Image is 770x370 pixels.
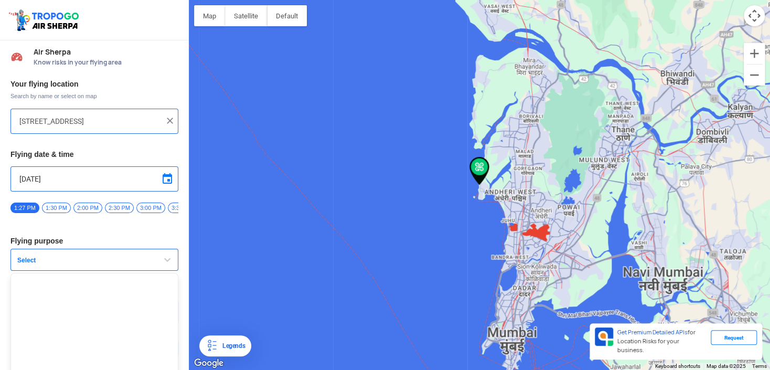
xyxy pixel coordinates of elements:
[218,340,245,352] div: Legends
[744,43,765,64] button: Zoom in
[42,203,71,213] span: 1:30 PM
[711,330,757,345] div: Request
[655,363,700,370] button: Keyboard shortcuts
[10,249,178,271] button: Select
[10,92,178,100] span: Search by name or select on map
[136,203,165,213] span: 3:00 PM
[752,363,767,369] a: Terms
[19,173,169,185] input: Select Date
[168,203,197,213] span: 3:30 PM
[707,363,746,369] span: Map data ©2025
[617,329,688,336] span: Get Premium Detailed APIs
[10,80,178,88] h3: Your flying location
[8,8,82,32] img: ic_tgdronemaps.svg
[595,327,613,346] img: Premium APIs
[10,50,23,63] img: Risk Scores
[191,356,226,370] a: Open this area in Google Maps (opens a new window)
[744,65,765,86] button: Zoom out
[105,203,134,213] span: 2:30 PM
[194,5,225,26] button: Show street map
[34,58,178,67] span: Know risks in your flying area
[744,5,765,26] button: Map camera controls
[191,356,226,370] img: Google
[10,203,39,213] span: 1:27 PM
[206,340,218,352] img: Legends
[73,203,102,213] span: 2:00 PM
[13,256,144,265] span: Select
[10,237,178,245] h3: Flying purpose
[10,151,178,158] h3: Flying date & time
[613,327,711,355] div: for Location Risks for your business.
[225,5,267,26] button: Show satellite imagery
[34,48,178,56] span: Air Sherpa
[19,115,162,128] input: Search your flying location
[165,115,175,126] img: ic_close.png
